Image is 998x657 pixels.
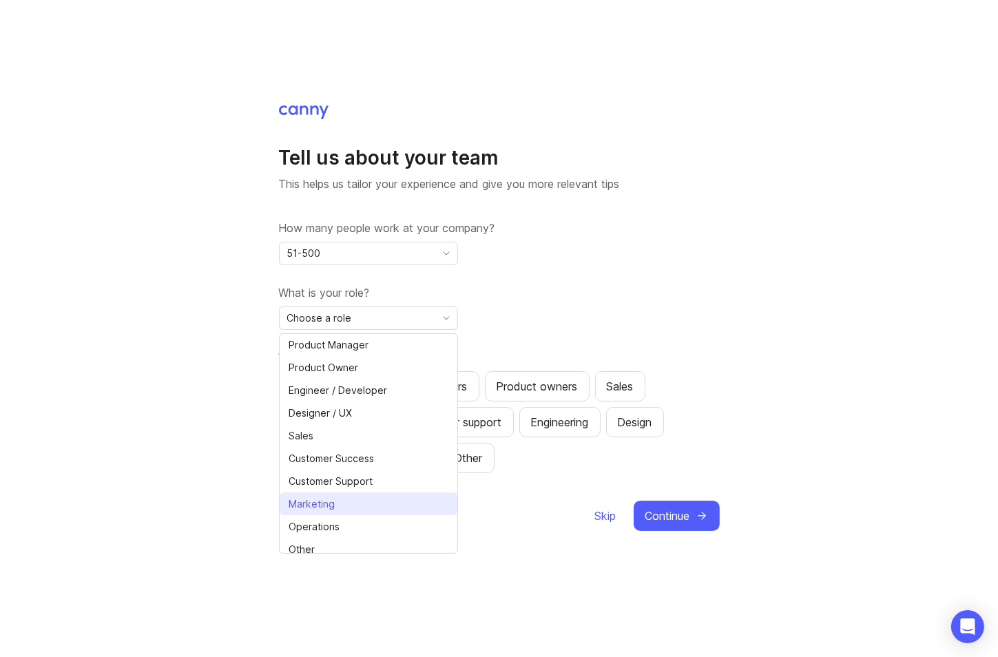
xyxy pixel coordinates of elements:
[606,407,664,437] button: Design
[289,451,374,466] span: Customer Success
[595,371,645,401] button: Sales
[287,311,352,326] span: Choose a role
[279,220,720,236] label: How many people work at your company?
[607,378,634,395] div: Sales
[531,414,589,430] div: Engineering
[443,443,495,473] button: Other
[594,501,617,531] button: Skip
[279,242,458,265] div: toggle menu
[951,610,984,643] div: Open Intercom Messenger
[289,360,358,375] span: Product Owner
[279,349,720,366] label: Which teams will be using Canny?
[519,407,601,437] button: Engineering
[289,474,373,489] span: Customer Support
[497,378,578,395] div: Product owners
[435,248,457,259] svg: toggle icon
[287,246,321,261] span: 51-500
[618,414,652,430] div: Design
[289,383,387,398] span: Engineer / Developer
[455,450,483,466] div: Other
[279,105,329,119] img: Canny Home
[435,313,457,324] svg: toggle icon
[279,145,720,170] h1: Tell us about your team
[289,497,335,512] span: Marketing
[289,337,368,353] span: Product Manager
[595,508,616,524] span: Skip
[289,519,340,534] span: Operations
[289,406,352,421] span: Designer / UX
[279,284,720,301] label: What is your role?
[289,542,315,557] span: Other
[645,508,690,524] span: Continue
[634,501,720,531] button: Continue
[279,306,458,330] div: toggle menu
[289,428,313,444] span: Sales
[279,176,720,192] p: This helps us tailor your experience and give you more relevant tips
[485,371,590,401] button: Product owners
